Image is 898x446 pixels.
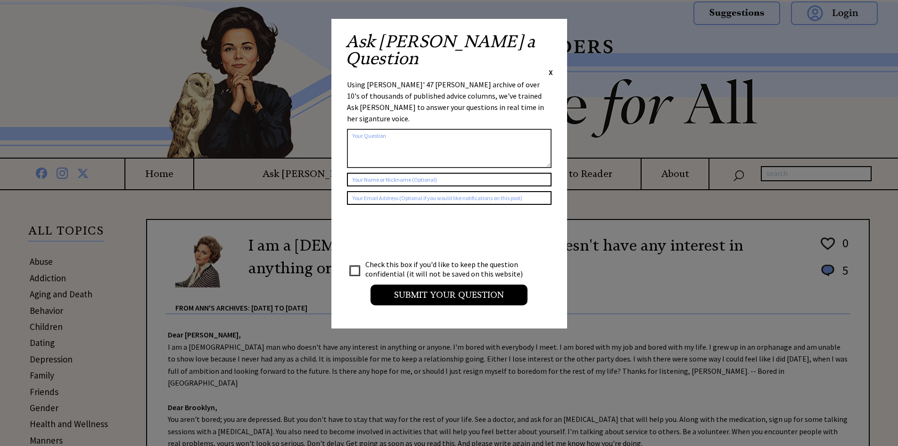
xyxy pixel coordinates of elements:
[347,173,552,186] input: Your Name or Nickname (Optional)
[365,259,532,279] td: Check this box if you'd like to keep the question confidential (it will not be saved on this webs...
[371,285,527,305] input: Submit your Question
[347,79,552,124] div: Using [PERSON_NAME]' 47 [PERSON_NAME] archive of over 10's of thousands of published advice colum...
[347,214,490,251] iframe: reCAPTCHA
[549,67,553,77] span: X
[347,191,552,205] input: Your Email Address (Optional if you would like notifications on this post)
[346,33,553,67] h2: Ask [PERSON_NAME] a Question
